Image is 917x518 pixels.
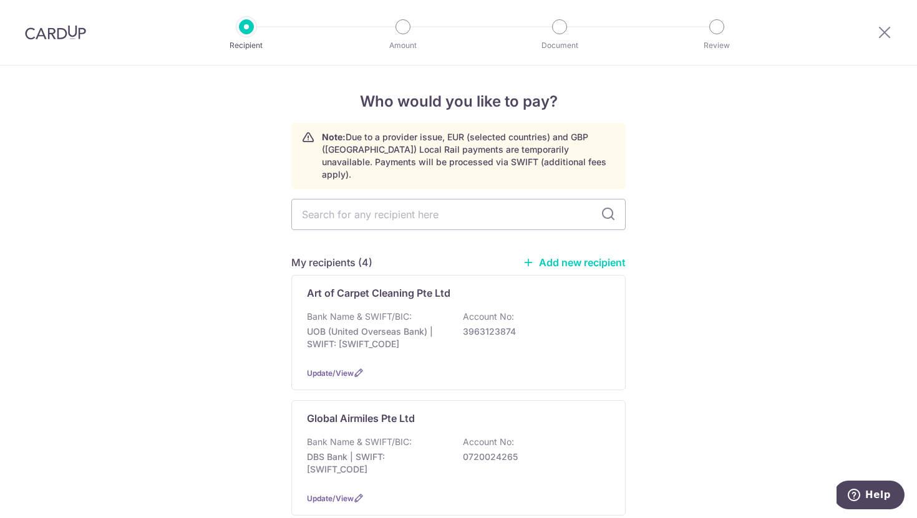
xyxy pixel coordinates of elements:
strong: Note: [322,132,346,142]
iframe: Opens a widget where you can find more information [837,481,905,512]
p: Bank Name & SWIFT/BIC: [307,310,412,323]
p: UOB (United Overseas Bank) | SWIFT: [SWIFT_CODE] [307,325,447,350]
a: Update/View [307,368,354,378]
h5: My recipients (4) [291,255,372,270]
input: Search for any recipient here [291,199,626,230]
h4: Who would you like to pay? [291,90,626,113]
p: Bank Name & SWIFT/BIC: [307,436,412,448]
p: DBS Bank | SWIFT: [SWIFT_CODE] [307,451,447,476]
a: Update/View [307,494,354,503]
p: Account No: [463,310,514,323]
a: Add new recipient [523,256,626,269]
p: Document [513,39,606,52]
p: Amount [357,39,449,52]
p: Due to a provider issue, EUR (selected countries) and GBP ([GEOGRAPHIC_DATA]) Local Rail payments... [322,131,615,181]
p: Global Airmiles Pte Ltd [307,411,415,426]
p: Review [671,39,763,52]
p: Recipient [200,39,293,52]
p: Account No: [463,436,514,448]
p: Art of Carpet Cleaning Pte Ltd [307,285,450,300]
img: CardUp [25,25,86,40]
p: 3963123874 [463,325,603,338]
p: 0720024265 [463,451,603,463]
